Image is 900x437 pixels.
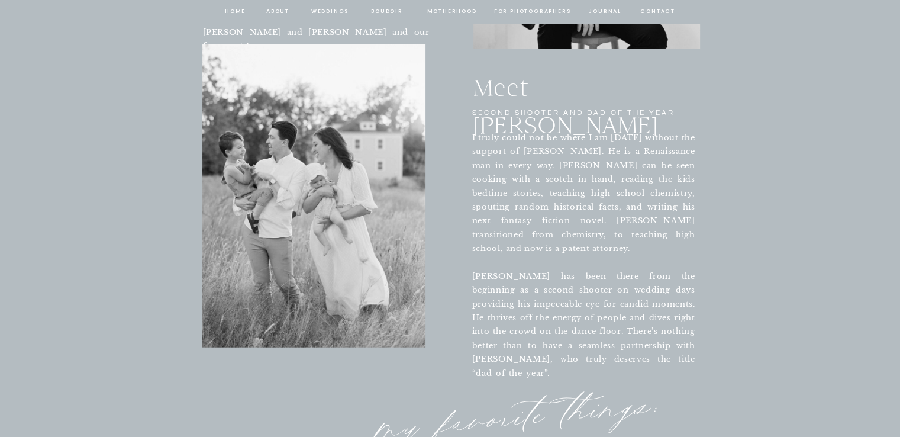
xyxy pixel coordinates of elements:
[472,131,695,348] p: I truly could not be where I am [DATE] without the support of [PERSON_NAME]. He is a Renaissance ...
[587,7,624,17] a: journal
[494,7,571,17] a: for photographers
[310,7,350,17] a: Weddings
[473,69,669,97] h2: Meet [PERSON_NAME]
[266,7,291,17] a: about
[639,7,677,17] a: contact
[224,7,247,17] a: home
[427,7,476,17] a: Motherhood
[370,7,404,17] a: BOUDOIR
[472,107,684,117] h3: Second shooter and dad-of-the-year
